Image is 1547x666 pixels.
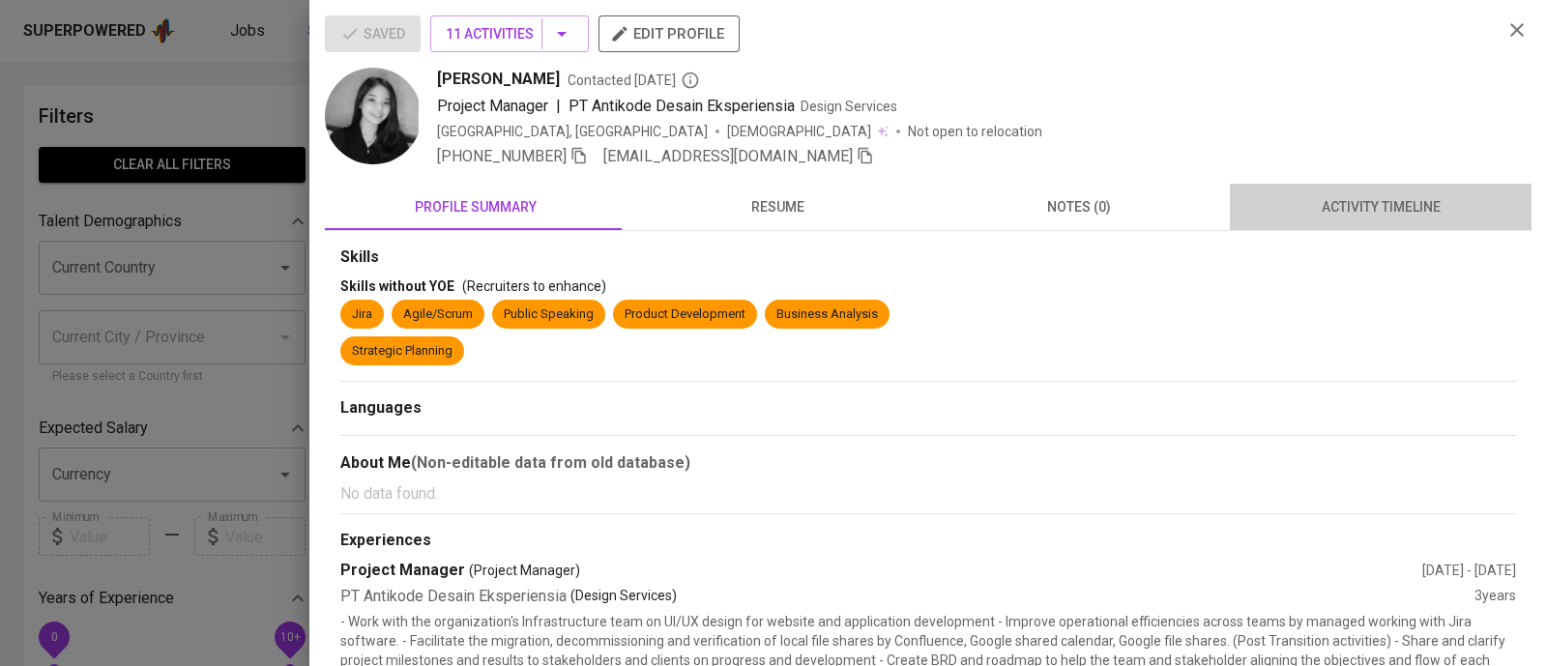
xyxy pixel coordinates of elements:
img: 458dc9108bc70be3a72b92cd87a87106.png [325,68,422,164]
div: [DATE] - [DATE] [1422,561,1516,580]
div: Languages [340,397,1516,420]
span: Design Services [801,99,897,114]
span: [PHONE_NUMBER] [437,147,567,165]
div: Agile/Scrum [403,305,473,324]
span: [EMAIL_ADDRESS][DOMAIN_NAME] [603,147,853,165]
div: PT Antikode Desain Eksperiensia [340,586,1474,608]
div: About Me [340,451,1516,475]
span: [DEMOGRAPHIC_DATA] [727,122,874,141]
span: activity timeline [1241,195,1520,219]
span: notes (0) [940,195,1218,219]
span: resume [638,195,917,219]
button: 11 Activities [430,15,589,52]
div: Strategic Planning [352,342,452,361]
div: 3 years [1474,586,1516,608]
span: PT Antikode Desain Eksperiensia [569,97,795,115]
svg: By Batam recruiter [681,71,700,90]
span: Project Manager [437,97,548,115]
p: No data found. [340,482,1516,506]
span: edit profile [614,21,724,46]
div: Jira [352,305,372,324]
div: Product Development [625,305,745,324]
span: Skills without YOE [340,278,454,294]
span: | [556,95,561,118]
div: Project Manager [340,560,1422,582]
span: (Recruiters to enhance) [462,278,606,294]
span: [PERSON_NAME] [437,68,560,91]
button: edit profile [598,15,740,52]
div: [GEOGRAPHIC_DATA], [GEOGRAPHIC_DATA] [437,122,708,141]
a: edit profile [598,25,740,41]
p: (Design Services) [570,586,677,608]
span: Contacted [DATE] [568,71,700,90]
p: Not open to relocation [908,122,1042,141]
div: Experiences [340,530,1516,552]
span: 11 Activities [446,22,573,46]
div: Business Analysis [776,305,878,324]
span: (Project Manager) [469,561,580,580]
b: (Non-editable data from old database) [411,453,690,472]
span: profile summary [336,195,615,219]
div: Public Speaking [504,305,594,324]
div: Skills [340,246,1516,269]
